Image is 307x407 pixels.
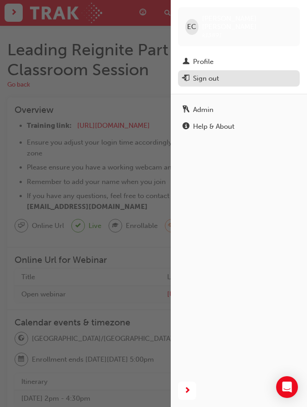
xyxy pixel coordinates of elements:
[193,57,213,67] div: Profile
[193,105,213,115] div: Admin
[178,53,300,70] a: Profile
[183,75,189,83] span: exit-icon
[276,376,298,398] div: Open Intercom Messenger
[202,15,292,31] span: [PERSON_NAME] [PERSON_NAME]
[183,106,189,114] span: keys-icon
[202,31,222,39] span: k13891
[193,73,219,84] div: Sign out
[178,118,300,135] a: Help & About
[193,121,234,132] div: Help & About
[187,22,196,32] span: EC
[184,385,191,397] span: next-icon
[183,123,189,131] span: info-icon
[178,102,300,118] a: Admin
[178,70,300,87] button: Sign out
[183,58,189,66] span: man-icon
